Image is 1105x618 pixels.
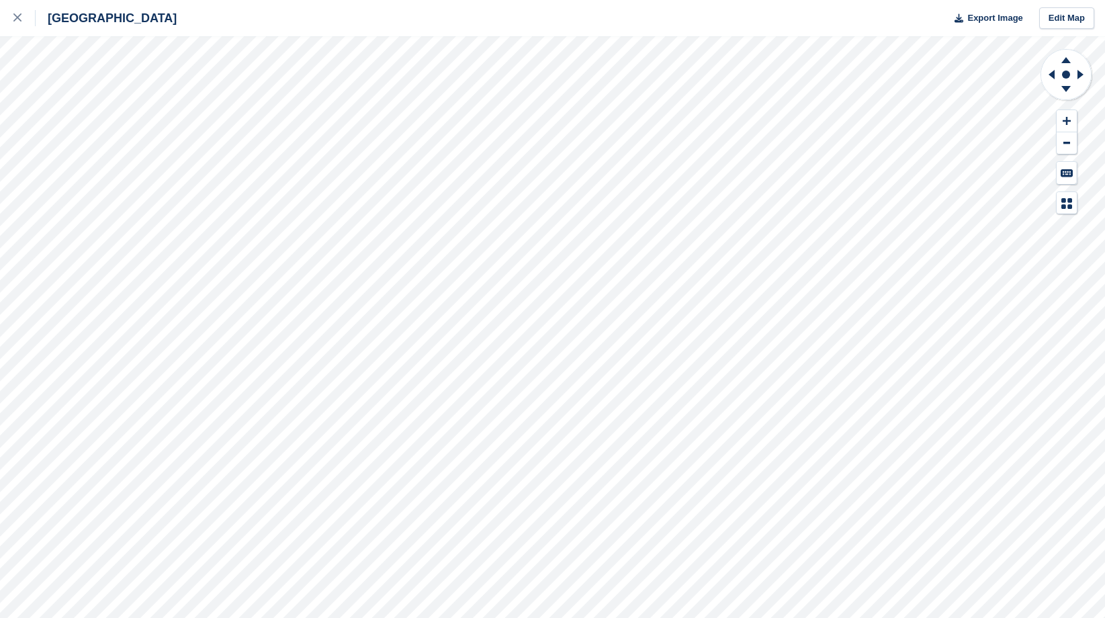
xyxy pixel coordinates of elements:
a: Edit Map [1039,7,1094,30]
button: Export Image [946,7,1023,30]
button: Zoom Out [1057,132,1077,154]
button: Keyboard Shortcuts [1057,162,1077,184]
button: Map Legend [1057,192,1077,214]
span: Export Image [967,11,1022,25]
button: Zoom In [1057,110,1077,132]
div: [GEOGRAPHIC_DATA] [36,10,177,26]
